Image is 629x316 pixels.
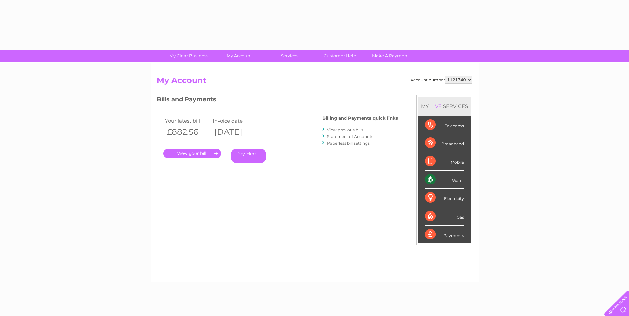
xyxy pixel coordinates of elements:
[163,149,221,158] a: .
[425,189,464,207] div: Electricity
[212,50,267,62] a: My Account
[425,226,464,243] div: Payments
[211,125,259,139] th: [DATE]
[410,76,472,84] div: Account number
[327,134,373,139] a: Statement of Accounts
[425,134,464,152] div: Broadband
[327,141,370,146] a: Paperless bill settings
[163,125,211,139] th: £882.56
[418,97,471,116] div: MY SERVICES
[231,149,266,163] a: Pay Here
[262,50,317,62] a: Services
[157,95,398,106] h3: Bills and Payments
[327,127,363,132] a: View previous bills
[425,207,464,226] div: Gas
[363,50,418,62] a: Make A Payment
[425,152,464,171] div: Mobile
[211,116,259,125] td: Invoice date
[425,171,464,189] div: Water
[429,103,443,109] div: LIVE
[161,50,216,62] a: My Clear Business
[322,116,398,121] h4: Billing and Payments quick links
[157,76,472,88] h2: My Account
[425,116,464,134] div: Telecoms
[313,50,367,62] a: Customer Help
[163,116,211,125] td: Your latest bill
